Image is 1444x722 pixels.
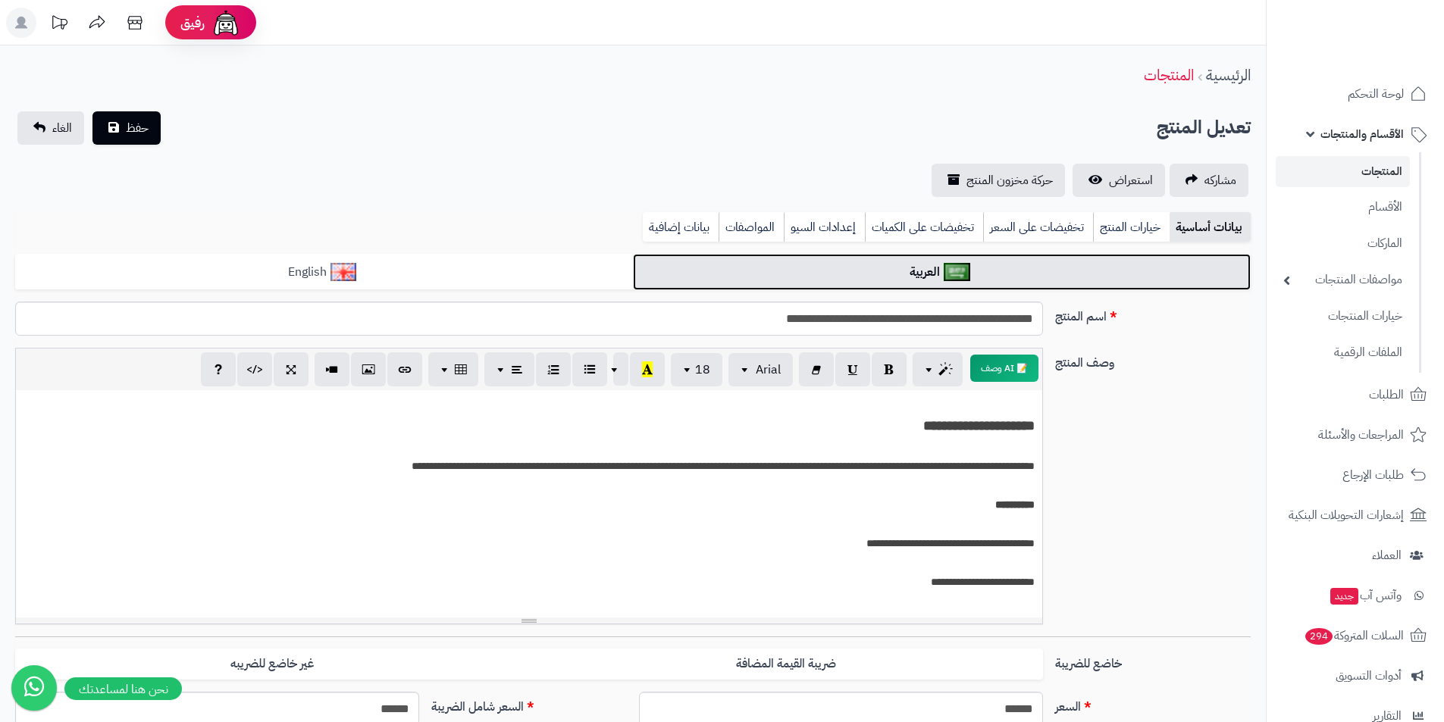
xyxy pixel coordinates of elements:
a: إشعارات التحويلات البنكية [1276,497,1435,533]
a: لوحة التحكم [1276,76,1435,112]
label: غير خاضع للضريبه [15,649,529,680]
span: 18 [695,361,710,379]
a: المراجعات والأسئلة [1276,417,1435,453]
a: حركة مخزون المنتج [932,164,1065,197]
span: 294 [1305,628,1333,645]
a: وآتس آبجديد [1276,577,1435,614]
img: ai-face.png [211,8,241,38]
a: الملفات الرقمية [1276,336,1410,369]
label: السعر شامل الضريبة [425,692,633,716]
a: الطلبات [1276,377,1435,413]
span: الغاء [52,119,72,137]
a: المنتجات [1276,156,1410,187]
a: السلات المتروكة294 [1276,617,1435,654]
a: العربية [633,254,1251,291]
a: تخفيضات على الكميات [865,212,983,242]
button: حفظ [92,111,161,145]
span: استعراض [1109,171,1153,189]
a: الماركات [1276,227,1410,260]
span: طلبات الإرجاع [1342,464,1404,486]
span: لوحة التحكم [1348,83,1404,105]
a: خيارات المنتج [1093,212,1170,242]
span: الأقسام والمنتجات [1320,123,1404,145]
img: العربية [944,263,970,281]
span: Arial [756,361,781,379]
span: حركة مخزون المنتج [966,171,1053,189]
label: السعر [1049,692,1257,716]
label: اسم المنتج [1049,302,1257,326]
span: جديد [1330,588,1358,605]
span: رفيق [180,14,205,32]
button: 18 [671,353,722,386]
a: بيانات أساسية [1170,212,1251,242]
a: العملاء [1276,537,1435,574]
a: بيانات إضافية [643,212,719,242]
span: إشعارات التحويلات البنكية [1289,505,1404,526]
label: وصف المنتج [1049,348,1257,372]
a: تخفيضات على السعر [983,212,1093,242]
a: تحديثات المنصة [40,8,78,42]
span: وآتس آب [1329,585,1402,606]
a: الأقسام [1276,191,1410,223]
span: السلات المتروكة [1304,625,1404,646]
a: الغاء [17,111,84,145]
span: المراجعات والأسئلة [1318,424,1404,445]
a: أدوات التسويق [1276,658,1435,694]
a: المواصفات [719,212,784,242]
a: المنتجات [1144,64,1194,86]
button: 📝 AI وصف [970,355,1038,382]
a: مواصفات المنتجات [1276,264,1410,296]
h2: تعديل المنتج [1157,112,1251,143]
span: العملاء [1372,545,1402,566]
a: طلبات الإرجاع [1276,457,1435,493]
label: ضريبة القيمة المضافة [529,649,1043,680]
span: مشاركه [1204,171,1236,189]
span: أدوات التسويق [1336,665,1402,686]
a: خيارات المنتجات [1276,300,1410,333]
a: استعراض [1073,164,1165,197]
a: English [15,254,633,291]
img: logo-2.png [1341,40,1430,72]
img: English [330,263,357,281]
a: الرئيسية [1206,64,1251,86]
label: خاضع للضريبة [1049,649,1257,673]
span: الطلبات [1369,384,1404,405]
a: إعدادات السيو [784,212,865,242]
span: حفظ [126,119,149,137]
a: مشاركه [1170,164,1248,197]
button: Arial [728,353,793,386]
